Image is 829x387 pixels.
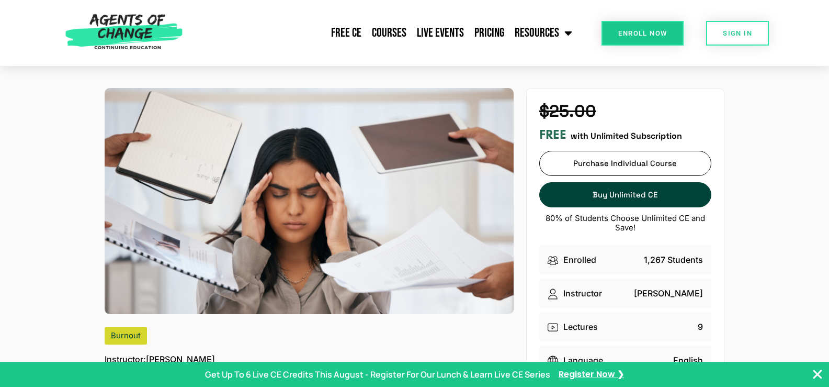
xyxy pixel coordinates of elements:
[539,101,711,121] h4: $25.00
[509,20,577,46] a: Resources
[539,182,711,207] a: Buy Unlimited CE
[559,369,624,380] a: Register Now ❯
[698,320,703,333] p: 9
[706,21,769,46] a: SIGN IN
[539,127,566,142] h3: FREE
[188,20,577,46] nav: Menu
[469,20,509,46] a: Pricing
[811,368,824,381] button: Close Banner
[539,151,711,176] a: Purchase Individual Course
[563,354,603,367] p: Language
[634,287,703,300] p: [PERSON_NAME]
[593,190,657,200] span: Buy Unlimited CE
[105,88,514,314] img: Organizational Wellbeing + Burnout (1 General CE Credit)
[573,159,677,168] span: Purchase Individual Course
[205,368,550,381] p: Get Up To 6 Live CE Credits This August - Register For Our Lunch & Learn Live CE Series
[601,21,684,46] a: Enroll Now
[563,320,598,333] p: Lectures
[326,20,367,46] a: Free CE
[723,30,752,37] span: SIGN IN
[539,127,711,142] div: with Unlimited Subscription
[105,353,215,366] p: [PERSON_NAME]
[539,214,711,233] p: 80% of Students Choose Unlimited CE and Save!
[644,253,703,266] p: 1,267 Students
[673,354,703,367] p: English
[563,287,602,300] p: Instructor
[618,30,667,37] span: Enroll Now
[563,253,596,266] p: Enrolled
[105,353,146,366] span: Instructor:
[367,20,412,46] a: Courses
[105,327,147,345] div: Burnout
[412,20,469,46] a: Live Events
